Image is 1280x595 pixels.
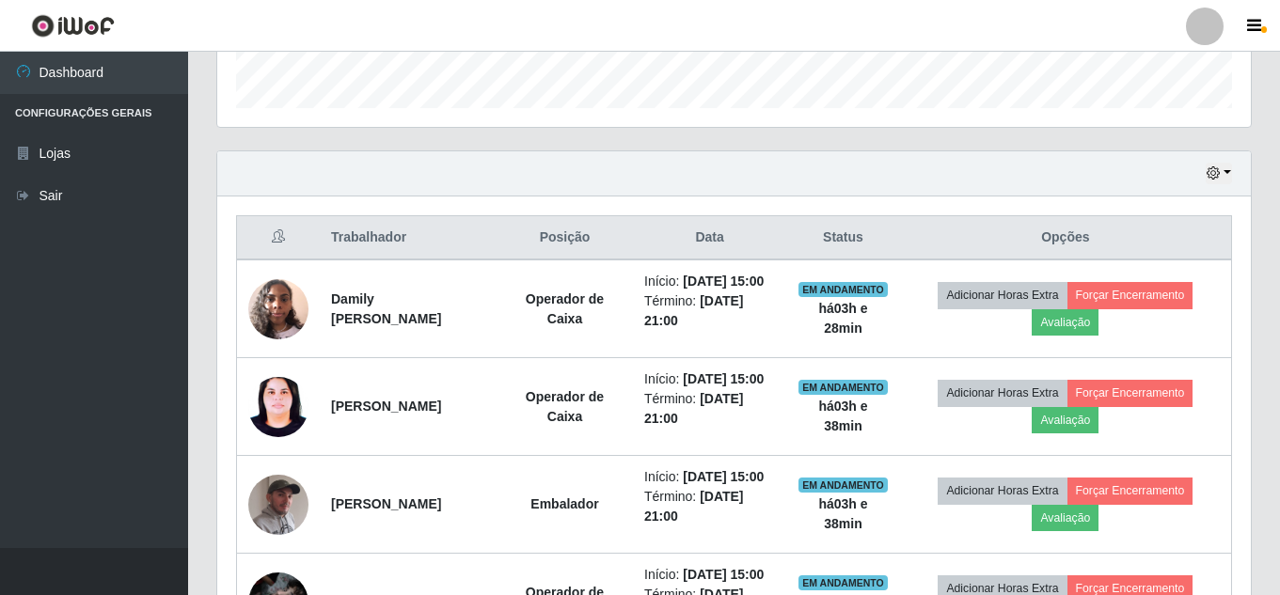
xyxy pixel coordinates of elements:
img: 1757276866954.jpeg [248,366,308,446]
th: Posição [497,216,633,260]
li: Início: [644,369,775,389]
button: Forçar Encerramento [1067,380,1193,406]
li: Término: [644,291,775,331]
strong: há 03 h e 38 min [818,496,867,531]
button: Adicionar Horas Extra [938,380,1067,406]
button: Avaliação [1032,407,1098,433]
strong: [PERSON_NAME] [331,496,441,511]
button: Adicionar Horas Extra [938,478,1067,504]
strong: Operador de Caixa [526,291,604,326]
th: Trabalhador [320,216,497,260]
time: [DATE] 15:00 [683,567,764,582]
button: Avaliação [1032,309,1098,336]
li: Início: [644,467,775,487]
time: [DATE] 15:00 [683,371,764,386]
li: Término: [644,389,775,429]
span: EM ANDAMENTO [798,380,888,395]
strong: Operador de Caixa [526,389,604,424]
span: EM ANDAMENTO [798,478,888,493]
li: Início: [644,565,775,585]
strong: há 03 h e 28 min [818,301,867,336]
time: [DATE] 15:00 [683,274,764,289]
strong: [PERSON_NAME] [331,399,441,414]
img: 1667492486696.jpeg [248,269,308,349]
strong: há 03 h e 38 min [818,399,867,433]
th: Data [633,216,786,260]
li: Início: [644,272,775,291]
th: Opções [900,216,1232,260]
img: CoreUI Logo [31,14,115,38]
span: EM ANDAMENTO [798,282,888,297]
img: 1754222281975.jpeg [248,466,308,541]
strong: Damily [PERSON_NAME] [331,291,441,326]
span: EM ANDAMENTO [798,575,888,590]
button: Forçar Encerramento [1067,478,1193,504]
strong: Embalador [530,496,598,511]
button: Adicionar Horas Extra [938,282,1067,308]
li: Término: [644,487,775,526]
button: Avaliação [1032,505,1098,531]
th: Status [786,216,899,260]
button: Forçar Encerramento [1067,282,1193,308]
time: [DATE] 15:00 [683,469,764,484]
